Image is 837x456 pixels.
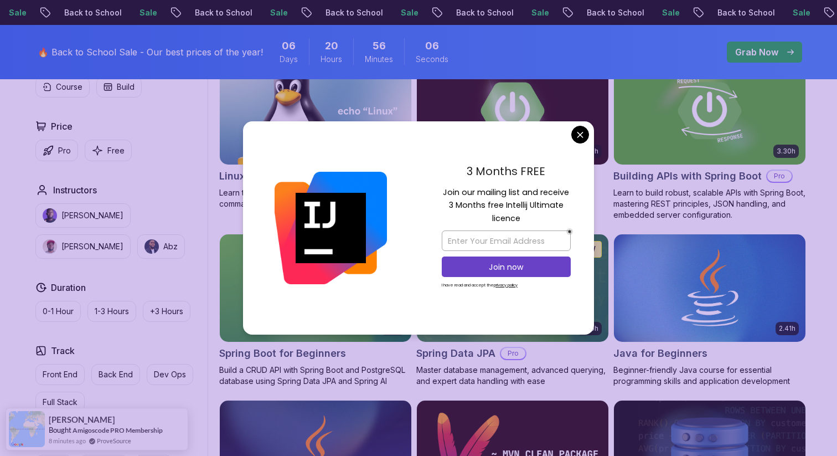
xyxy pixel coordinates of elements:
[117,81,135,93] p: Build
[315,7,390,18] p: Back to School
[43,239,57,254] img: instructor img
[54,7,129,18] p: Back to School
[613,187,806,221] p: Learn to build robust, scalable APIs with Spring Boot, mastering REST principles, JSON handling, ...
[777,147,795,156] p: 3.30h
[85,140,132,161] button: Free
[35,140,78,161] button: Pro
[735,45,778,59] p: Grab Now
[35,301,81,322] button: 0-1 Hour
[38,45,263,59] p: 🔥 Back to School Sale - Our best prices of the year!
[43,369,77,380] p: Front End
[35,76,90,98] button: Course
[613,346,707,361] h2: Java for Beginners
[107,145,125,156] p: Free
[325,38,338,54] span: 20 Hours
[652,7,687,18] p: Sale
[767,171,792,182] p: Pro
[219,346,346,361] h2: Spring Boot for Beginners
[53,183,97,197] h2: Instructors
[614,234,805,342] img: Java for Beginners card
[43,397,77,408] p: Full Stack
[425,38,439,54] span: 6 Seconds
[35,234,131,259] button: instructor img[PERSON_NAME]
[137,234,185,259] button: instructor imgAbz
[51,344,75,357] h2: Track
[373,38,386,54] span: 56 Minutes
[501,348,525,359] p: Pro
[35,392,85,413] button: Full Stack
[143,301,190,322] button: +3 Hours
[613,234,806,387] a: Java for Beginners card2.41hJava for BeginnersBeginner-friendly Java course for essential program...
[163,241,178,252] p: Abz
[147,364,193,385] button: Dev Ops
[446,7,521,18] p: Back to School
[9,411,45,447] img: provesource social proof notification image
[51,120,73,133] h2: Price
[707,7,782,18] p: Back to School
[614,57,805,165] img: Building APIs with Spring Boot card
[144,239,159,254] img: instructor img
[97,436,131,445] a: ProveSource
[260,7,295,18] p: Sale
[49,415,115,424] span: [PERSON_NAME]
[779,324,795,333] p: 2.41h
[417,57,608,165] img: Advanced Spring Boot card
[49,436,86,445] span: 8 minutes ago
[613,57,806,221] a: Building APIs with Spring Boot card3.30hBuilding APIs with Spring BootProLearn to build robust, s...
[390,7,426,18] p: Sale
[43,306,74,317] p: 0-1 Hour
[416,54,448,65] span: Seconds
[87,301,136,322] button: 1-3 Hours
[96,76,142,98] button: Build
[35,364,85,385] button: Front End
[613,168,762,184] h2: Building APIs with Spring Boot
[61,241,123,252] p: [PERSON_NAME]
[49,426,71,434] span: Bought
[282,38,296,54] span: 6 Days
[613,365,806,387] p: Beginner-friendly Java course for essential programming skills and application development
[95,306,129,317] p: 1-3 Hours
[58,145,71,156] p: Pro
[219,187,412,209] p: Learn the fundamentals of Linux and how to use the command line
[576,7,652,18] p: Back to School
[56,81,82,93] p: Course
[154,369,186,380] p: Dev Ops
[321,54,342,65] span: Hours
[416,365,609,387] p: Master database management, advanced querying, and expert data handling with ease
[43,208,57,223] img: instructor img
[521,7,556,18] p: Sale
[219,234,412,387] a: Spring Boot for Beginners card1.67hNEWSpring Boot for BeginnersBuild a CRUD API with Spring Boot ...
[99,369,133,380] p: Back End
[61,210,123,221] p: [PERSON_NAME]
[782,7,818,18] p: Sale
[73,426,163,434] a: Amigoscode PRO Membership
[219,365,412,387] p: Build a CRUD API with Spring Boot and PostgreSQL database using Spring Data JPA and Spring AI
[220,234,411,342] img: Spring Boot for Beginners card
[219,168,317,184] h2: Linux Fundamentals
[219,57,412,209] a: Linux Fundamentals card6.00hLinux FundamentalsProLearn the fundamentals of Linux and how to use t...
[35,203,131,228] button: instructor img[PERSON_NAME]
[220,57,411,165] img: Linux Fundamentals card
[280,54,298,65] span: Days
[416,346,495,361] h2: Spring Data JPA
[184,7,260,18] p: Back to School
[365,54,393,65] span: Minutes
[150,306,183,317] p: +3 Hours
[129,7,164,18] p: Sale
[91,364,140,385] button: Back End
[51,281,86,294] h2: Duration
